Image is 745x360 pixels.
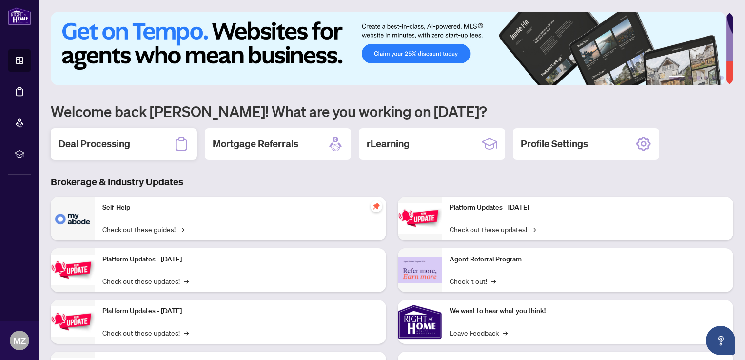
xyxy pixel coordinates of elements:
span: → [491,276,496,286]
span: → [184,276,189,286]
a: Check it out!→ [450,276,496,286]
h2: Profile Settings [521,137,588,151]
p: Agent Referral Program [450,254,725,265]
button: 6 [720,76,724,80]
p: Self-Help [102,202,378,213]
button: 2 [688,76,692,80]
img: logo [8,7,31,25]
button: 5 [712,76,716,80]
span: → [503,327,508,338]
span: pushpin [371,200,382,212]
span: → [531,224,536,235]
span: MZ [13,334,26,347]
button: 1 [669,76,685,80]
h2: rLearning [367,137,410,151]
h1: Welcome back [PERSON_NAME]! What are you working on [DATE]? [51,102,733,120]
img: Platform Updates - June 23, 2025 [398,203,442,234]
img: Slide 0 [51,12,726,85]
img: Platform Updates - September 16, 2025 [51,255,95,285]
a: Leave Feedback→ [450,327,508,338]
img: Agent Referral Program [398,257,442,283]
p: Platform Updates - [DATE] [102,254,378,265]
p: We want to hear what you think! [450,306,725,317]
span: → [184,327,189,338]
p: Platform Updates - [DATE] [102,306,378,317]
button: 4 [704,76,708,80]
a: Check out these updates!→ [450,224,536,235]
a: Check out these updates!→ [102,327,189,338]
button: 3 [696,76,700,80]
img: Platform Updates - July 21, 2025 [51,306,95,337]
button: Open asap [706,326,735,355]
img: We want to hear what you think! [398,300,442,344]
p: Platform Updates - [DATE] [450,202,725,213]
span: → [179,224,184,235]
h2: Mortgage Referrals [213,137,298,151]
h2: Deal Processing [59,137,130,151]
img: Self-Help [51,197,95,240]
a: Check out these updates!→ [102,276,189,286]
h3: Brokerage & Industry Updates [51,175,733,189]
a: Check out these guides!→ [102,224,184,235]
